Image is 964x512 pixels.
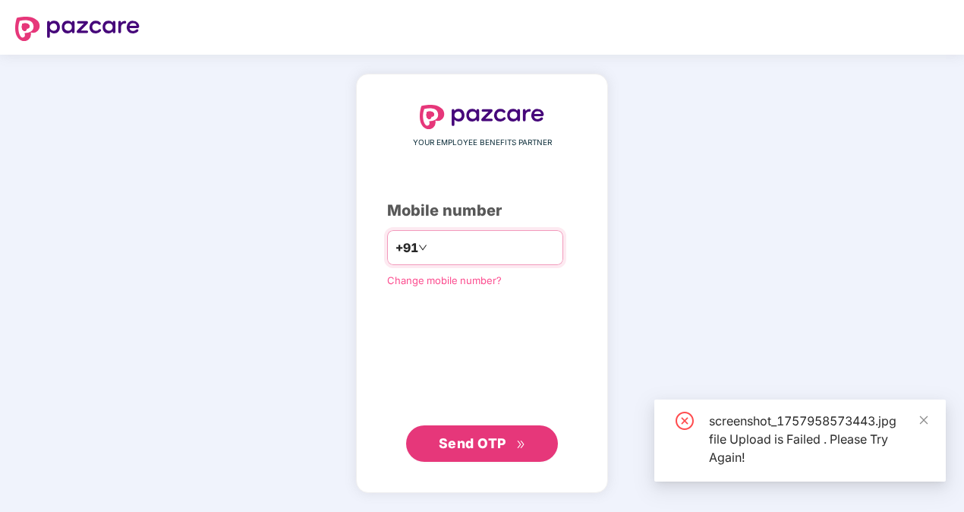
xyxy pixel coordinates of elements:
[709,412,928,466] div: screenshot_1757958573443.jpg file Upload is Failed . Please Try Again!
[918,415,929,425] span: close
[439,435,506,451] span: Send OTP
[676,412,694,430] span: close-circle
[395,239,418,258] span: +91
[420,105,544,129] img: logo
[413,137,552,149] span: YOUR EMPLOYEE BENEFITS PARTNER
[15,17,140,41] img: logo
[418,243,427,252] span: down
[387,274,502,286] a: Change mobile number?
[516,440,526,450] span: double-right
[387,199,577,223] div: Mobile number
[406,425,558,462] button: Send OTPdouble-right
